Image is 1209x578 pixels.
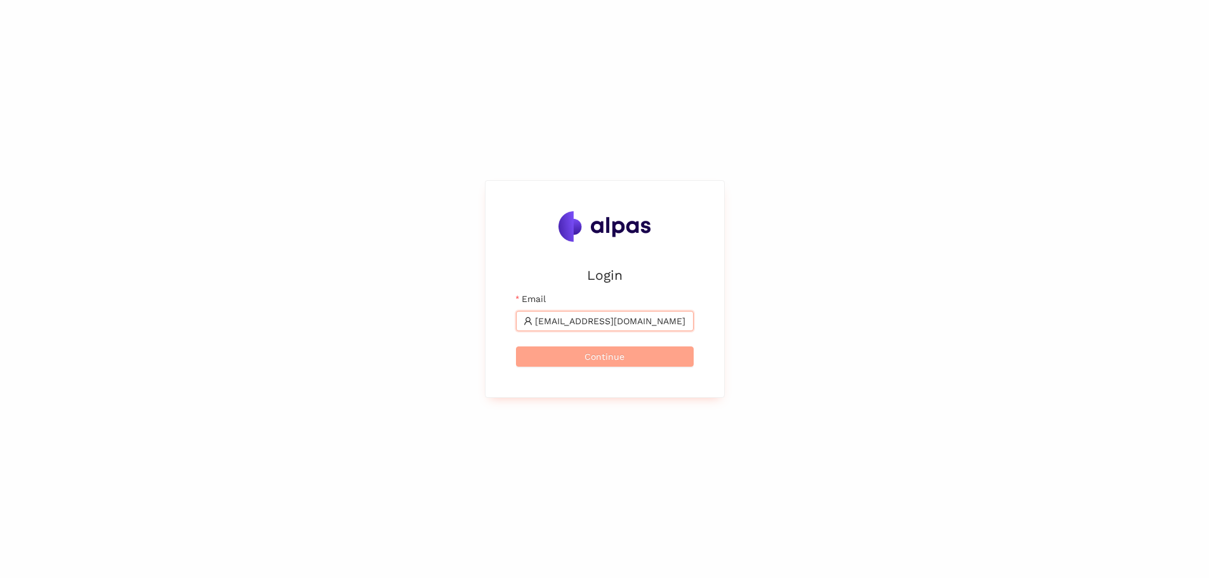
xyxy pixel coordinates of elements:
img: Alpas.ai Logo [558,211,651,242]
h2: Login [516,265,694,286]
span: user [524,317,532,325]
span: Continue [585,350,624,364]
label: Email [516,292,546,306]
button: Continue [516,346,694,367]
input: Email [535,314,686,328]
